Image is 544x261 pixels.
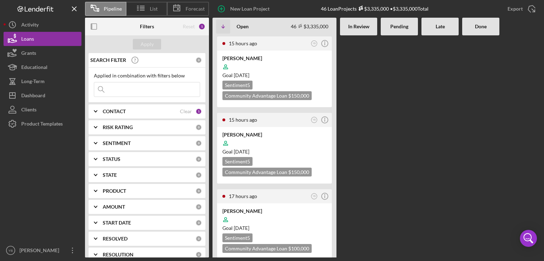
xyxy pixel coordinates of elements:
[229,117,257,123] time: 2025-09-08 22:38
[183,24,195,29] div: Reset
[230,2,270,16] div: New Loan Project
[436,24,445,29] b: Late
[186,6,205,12] span: Forecast
[222,131,327,138] div: [PERSON_NAME]
[216,188,333,261] a: 17 hours agoYB[PERSON_NAME]Goal [DATE]Sentiment5Community Advantage Loan $100,000
[103,172,117,178] b: STATE
[103,156,120,162] b: STATUS
[4,117,81,131] button: Product Templates
[8,249,13,253] text: YB
[21,46,36,62] div: Grants
[94,73,200,79] div: Applied in combination with filters below
[195,204,202,210] div: 0
[288,93,309,99] span: $150,000
[195,220,202,226] div: 0
[348,24,369,29] b: In Review
[222,72,249,78] span: Goal
[310,115,319,125] button: YB
[18,243,64,259] div: [PERSON_NAME]
[103,188,126,194] b: PRODUCT
[321,6,429,12] div: 46 Loan Projects • $3,335,000 Total
[103,252,134,257] b: RESOLUTION
[21,74,45,90] div: Long-Term
[195,172,202,178] div: 0
[500,2,540,16] button: Export
[195,108,202,115] div: 1
[291,23,328,29] div: 46 $3,335,000
[222,168,312,176] div: Community Advantage Loan
[4,32,81,46] button: Loans
[222,149,249,155] span: Goal
[198,23,205,30] div: 1
[234,149,249,155] time: 11/17/2025
[104,6,122,12] span: Pipeline
[313,195,316,197] text: YB
[4,46,81,60] button: Grants
[310,39,319,48] button: YB
[140,24,154,29] b: Filters
[313,42,316,45] text: YB
[222,244,312,253] div: Community Advantage Loan
[357,6,389,12] div: $3,335,000
[222,208,327,215] div: [PERSON_NAME]
[103,220,131,226] b: START DATE
[103,124,133,130] b: RISK RATING
[222,157,253,166] div: Sentiment 5
[216,35,333,108] a: 15 hours agoYB[PERSON_NAME]Goal [DATE]Sentiment5Community Advantage Loan $150,000
[216,112,333,185] a: 15 hours agoYB[PERSON_NAME]Goal [DATE]Sentiment5Community Advantage Loan $150,000
[195,140,202,146] div: 0
[195,124,202,130] div: 0
[21,103,36,118] div: Clients
[90,57,126,63] b: SEARCH FILTER
[288,169,309,175] span: $150,000
[390,24,408,29] b: Pending
[4,18,81,32] button: Activity
[21,117,63,133] div: Product Templates
[195,236,202,242] div: 0
[21,18,39,34] div: Activity
[103,204,125,210] b: AMOUNT
[4,74,81,88] button: Long-Term
[520,230,537,247] div: Open Intercom Messenger
[222,233,253,242] div: Sentiment 5
[4,88,81,103] button: Dashboard
[313,118,316,121] text: YB
[180,109,192,114] div: Clear
[4,60,81,74] button: Educational
[21,88,45,104] div: Dashboard
[103,140,131,146] b: SENTIMENT
[237,24,249,29] b: Open
[141,39,154,50] div: Apply
[222,81,253,89] div: Sentiment 5
[195,251,202,258] div: 0
[234,72,249,78] time: 11/17/2025
[21,32,34,48] div: Loans
[4,103,81,117] button: Clients
[288,245,309,251] span: $100,000
[222,55,327,62] div: [PERSON_NAME]
[212,2,277,16] button: New Loan Project
[195,156,202,162] div: 0
[222,225,249,231] span: Goal
[310,192,319,201] button: YB
[4,243,81,257] button: YB[PERSON_NAME]
[195,188,202,194] div: 0
[229,193,257,199] time: 2025-09-08 21:35
[21,60,47,76] div: Educational
[133,39,161,50] button: Apply
[475,24,487,29] b: Done
[103,236,127,242] b: RESOLVED
[150,6,158,12] span: List
[103,109,126,114] b: CONTACT
[234,225,249,231] time: 11/17/2025
[508,2,523,16] div: Export
[229,40,257,46] time: 2025-09-08 23:12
